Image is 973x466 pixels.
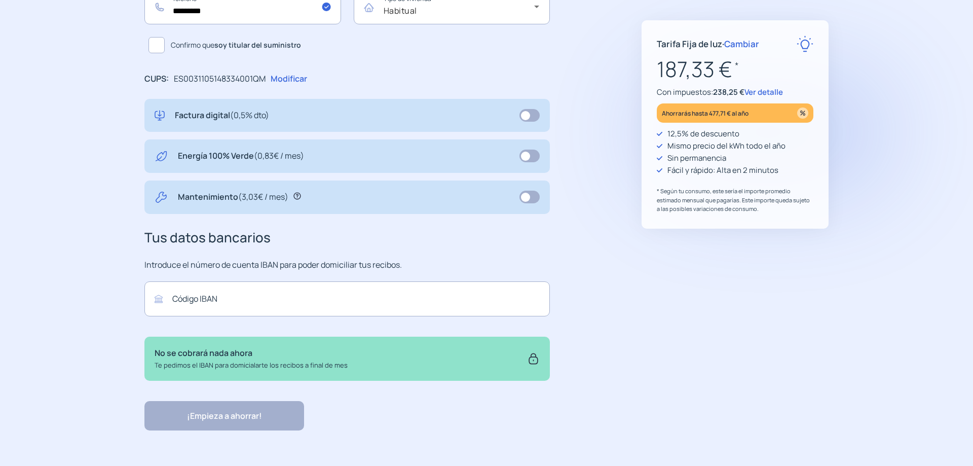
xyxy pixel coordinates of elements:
p: Sin permanencia [667,152,726,164]
p: Factura digital [175,109,269,122]
img: percentage_icon.svg [797,107,808,119]
p: Introduce el número de cuenta IBAN para poder domiciliar tus recibos. [144,259,550,272]
span: Confirmo que [171,40,301,51]
p: ES0031105148334001QM [174,73,266,86]
span: (0,83€ / mes) [254,150,304,161]
p: Mismo precio del kWh todo el año [667,140,785,152]
p: * Según tu consumo, este sería el importe promedio estimado mensual que pagarías. Este importe qu... [657,187,813,213]
p: 187,33 € [657,52,813,86]
img: energy-green.svg [155,150,168,163]
span: (3,03€ / mes) [238,191,288,202]
span: Cambiar [724,38,759,50]
span: (0,5% dto) [230,110,269,121]
p: Modificar [271,73,307,86]
span: 238,25 € [713,87,744,97]
span: Habitual [384,5,417,16]
p: No se cobrará nada ahora [155,347,348,360]
h3: Tus datos bancarios [144,227,550,248]
img: rate-E.svg [797,35,813,52]
p: Mantenimiento [178,191,288,204]
img: secure.svg [527,347,540,370]
img: digital-invoice.svg [155,109,165,122]
p: 12,5% de descuento [667,128,739,140]
p: CUPS: [144,73,169,86]
p: Ahorrarás hasta 477,71 € al año [662,107,749,119]
p: Te pedimos el IBAN para domicialarte los recibos a final de mes [155,360,348,371]
span: Ver detalle [744,87,783,97]
p: Fácil y rápido: Alta en 2 minutos [667,164,778,176]
p: Tarifa Fija de luz · [657,37,759,51]
p: Con impuestos: [657,86,813,98]
b: soy titular del suministro [214,40,301,50]
img: tool.svg [155,191,168,204]
p: Energía 100% Verde [178,150,304,163]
